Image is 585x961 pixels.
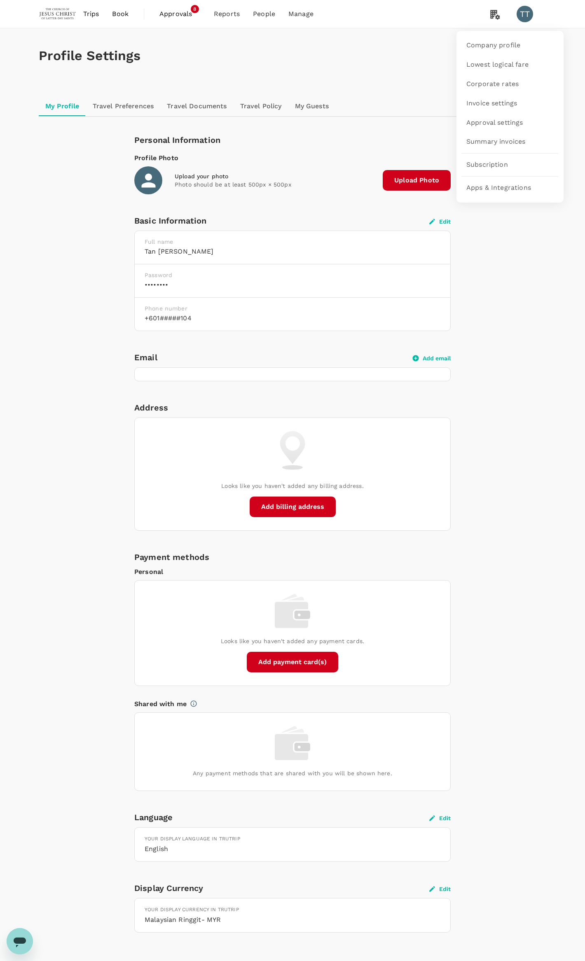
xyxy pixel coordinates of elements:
[517,6,533,22] div: TT
[461,36,559,55] a: Company profile
[461,94,559,113] a: Invoice settings
[461,55,559,75] a: Lowest logical fare
[461,132,559,152] a: Summary invoices
[466,60,529,70] span: Lowest logical fare
[288,9,314,19] span: Manage
[466,79,519,89] span: Corporate rates
[466,118,523,128] span: Approval settings
[461,75,559,94] a: Corporate rates
[466,183,531,193] span: Apps & Integrations
[253,9,275,19] span: People
[461,178,559,198] a: Apps & Integrations
[466,99,517,108] span: Invoice settings
[466,137,525,147] span: Summary invoices
[159,9,201,19] span: Approvals
[191,5,199,13] span: 8
[466,41,520,50] span: Company profile
[83,9,99,19] span: Trips
[466,160,508,170] span: Subscription
[112,9,129,19] span: Book
[461,155,559,175] a: Subscription
[461,113,559,133] a: Approval settings
[7,928,33,954] iframe: Button to launch messaging window
[214,9,240,19] span: Reports
[39,5,77,23] img: The Malaysian Church of Jesus Christ of Latter-day Saints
